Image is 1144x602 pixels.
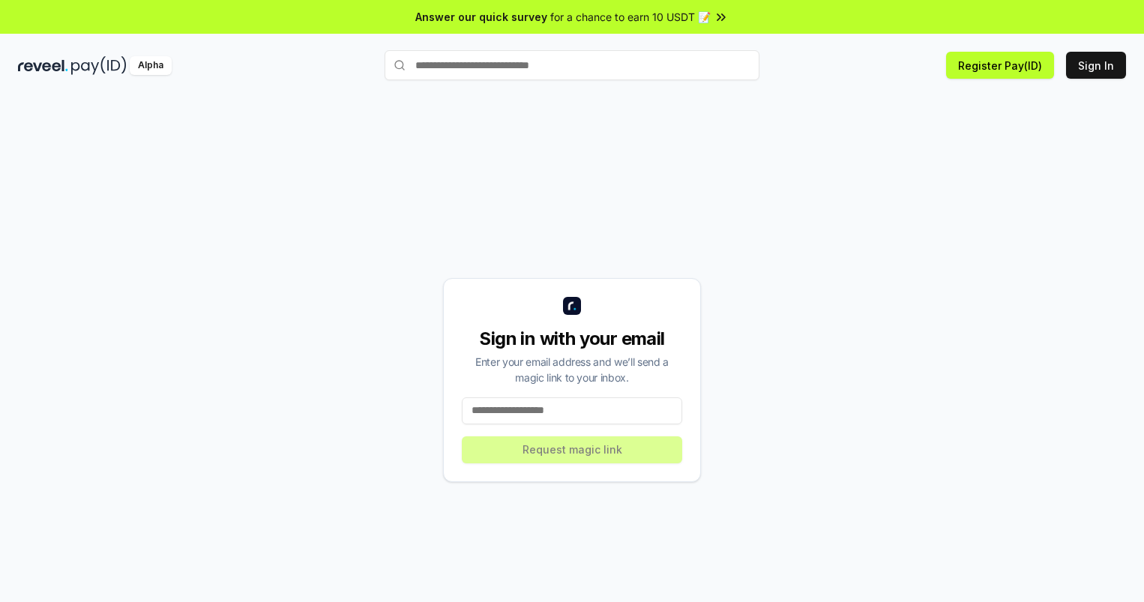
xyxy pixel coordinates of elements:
button: Sign In [1066,52,1126,79]
span: Answer our quick survey [415,9,547,25]
img: logo_small [563,297,581,315]
div: Enter your email address and we’ll send a magic link to your inbox. [462,354,682,385]
img: pay_id [71,56,127,75]
div: Sign in with your email [462,327,682,351]
span: for a chance to earn 10 USDT 📝 [550,9,711,25]
img: reveel_dark [18,56,68,75]
div: Alpha [130,56,172,75]
button: Register Pay(ID) [946,52,1054,79]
